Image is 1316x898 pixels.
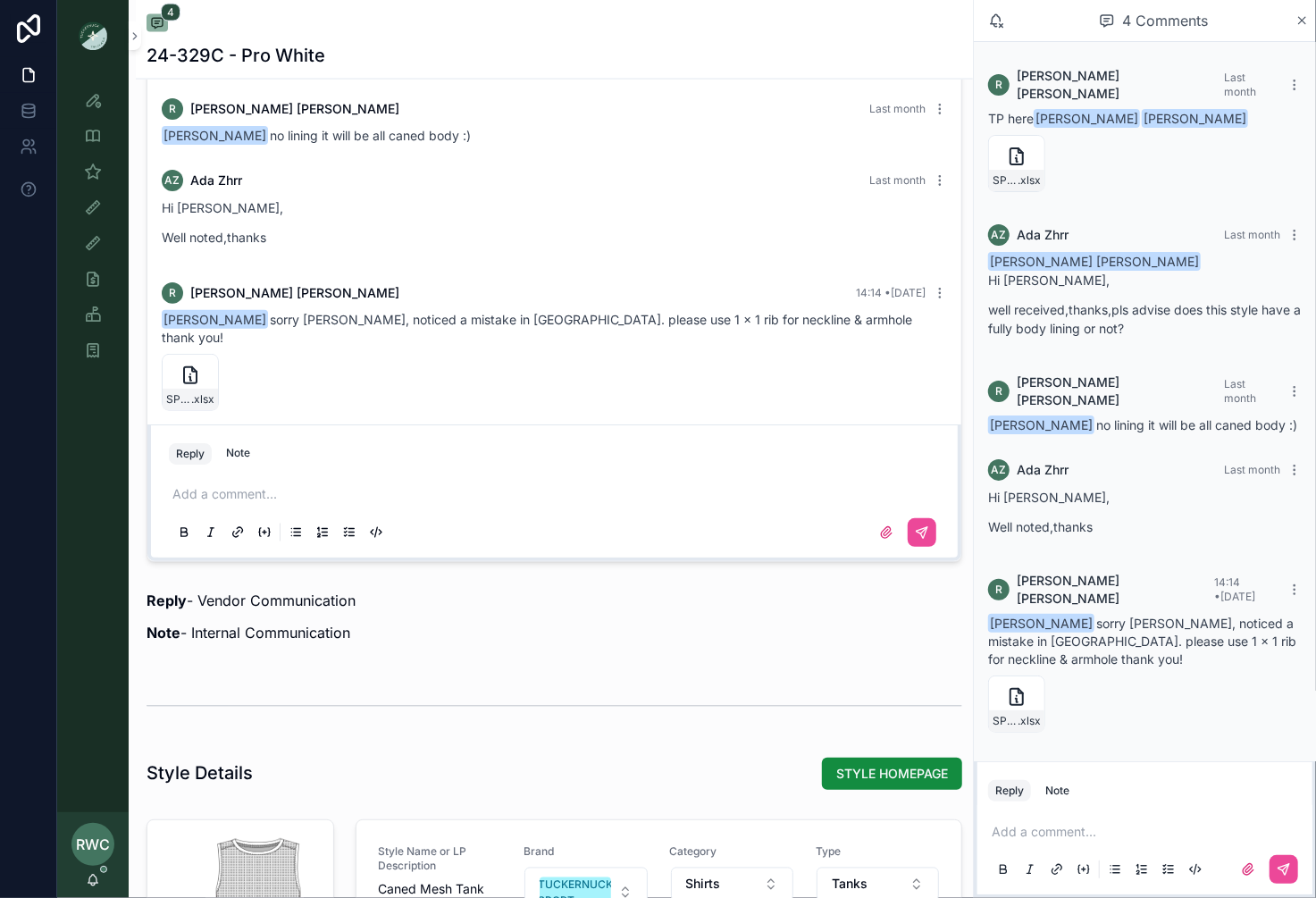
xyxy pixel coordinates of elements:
span: [PERSON_NAME] [PERSON_NAME] [1017,67,1224,103]
span: [PERSON_NAME] [PERSON_NAME] [1017,572,1214,608]
button: STYLE HOMEPAGE [822,758,962,790]
span: no lining it will be all caned body :) [162,128,471,143]
button: 4 [147,14,168,36]
button: Note [219,443,257,465]
p: Well noted,thanks [162,228,947,247]
p: Hi [PERSON_NAME], [988,271,1302,290]
span: Tanks [832,876,868,894]
span: SP26-TN#[GEOGRAPHIC_DATA]#24-329C_Caned-Muscle-Tank_[DATE] [166,392,191,407]
span: Last month [1224,71,1256,98]
span: Last month [1224,377,1256,405]
span: SP26-TN#[GEOGRAPHIC_DATA]#24-329C_Caned-Muscle-Tank_[DATE] [993,714,1018,728]
strong: Note [147,625,180,642]
p: - Internal Communication [147,623,962,644]
span: AZ [992,463,1007,477]
span: AZ [165,173,180,188]
span: 4 Comments [1122,10,1208,31]
p: Hi [PERSON_NAME], [162,198,947,217]
span: R [995,384,1002,399]
span: Last month [869,102,926,115]
span: [PERSON_NAME] [988,614,1094,633]
div: scrollable content [57,71,129,390]
span: Brand [524,845,648,860]
img: App logo [79,21,107,50]
p: Hi [PERSON_NAME], [988,488,1302,507]
span: R [169,102,176,116]
p: - Vendor Communication [147,591,962,612]
span: .xlsx [1018,714,1041,728]
span: Ada Zhrr [1017,461,1069,479]
h1: Style Details [147,761,253,786]
span: R [995,78,1002,92]
span: Last month [1224,228,1280,241]
span: [PERSON_NAME] [PERSON_NAME] [190,284,399,302]
span: .xlsx [1018,173,1041,188]
span: SP26-TN#[GEOGRAPHIC_DATA]#24-329C_Caned-Muscle-Tank_[DATE] [993,173,1018,188]
strong: Reply [147,592,187,610]
div: Note [1045,784,1069,798]
span: .xlsx [191,392,214,407]
span: STYLE HOMEPAGE [836,765,948,783]
button: Note [1038,780,1077,801]
span: Ada Zhrr [190,172,242,189]
span: AZ [992,228,1007,242]
span: Category [670,845,794,860]
span: Style Name or LP Description [378,845,502,874]
h1: 24-329C - Pro White [147,43,325,68]
span: [PERSON_NAME] [162,310,268,329]
p: well received,thanks,pls advise does this style have a fully body lining or not? [988,300,1302,338]
span: [PERSON_NAME] [PERSON_NAME] [1017,373,1224,409]
span: RWC [76,834,110,855]
span: Ada Zhrr [1017,226,1069,244]
span: 14:14 • [DATE] [1214,575,1255,603]
span: Last month [869,173,926,187]
span: [PERSON_NAME] [1142,109,1248,128]
span: 14:14 • [DATE] [856,286,926,299]
span: Type [816,845,940,860]
span: [PERSON_NAME] [PERSON_NAME] [988,252,1201,271]
button: Reply [169,443,212,465]
span: R [169,286,176,300]
span: sorry [PERSON_NAME], noticed a mistake in [GEOGRAPHIC_DATA]. please use 1 x 1 rib for neckline & ... [988,616,1296,667]
span: 4 [161,4,180,21]
span: Last month [1224,463,1280,476]
span: TP here [988,111,1250,126]
div: Note [226,447,250,461]
span: [PERSON_NAME] [162,126,268,145]
p: Well noted,thanks [988,517,1302,536]
span: R [995,583,1002,597]
span: no lining it will be all caned body :) [988,417,1297,432]
button: Reply [988,780,1031,801]
span: [PERSON_NAME] [PERSON_NAME] [190,100,399,118]
span: Shirts [686,876,721,894]
span: [PERSON_NAME] [1034,109,1140,128]
span: [PERSON_NAME] [988,415,1094,434]
span: sorry [PERSON_NAME], noticed a mistake in [GEOGRAPHIC_DATA]. please use 1 x 1 rib for neckline & ... [162,312,912,345]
